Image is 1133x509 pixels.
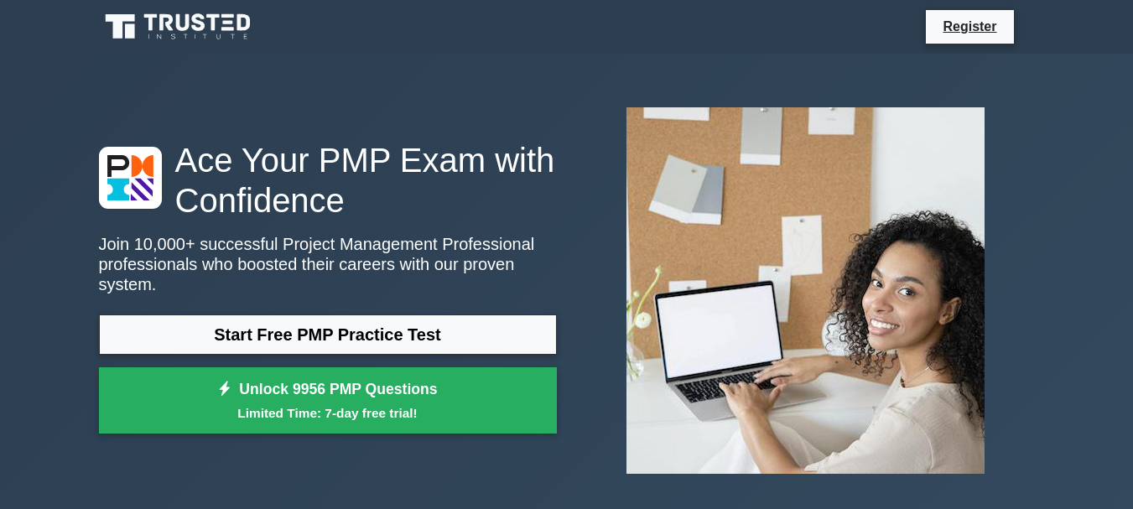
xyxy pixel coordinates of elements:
a: Register [933,16,1006,37]
h1: Ace Your PMP Exam with Confidence [99,140,557,221]
p: Join 10,000+ successful Project Management Professional professionals who boosted their careers w... [99,234,557,294]
small: Limited Time: 7-day free trial! [120,403,536,423]
a: Start Free PMP Practice Test [99,314,557,355]
a: Unlock 9956 PMP QuestionsLimited Time: 7-day free trial! [99,367,557,434]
